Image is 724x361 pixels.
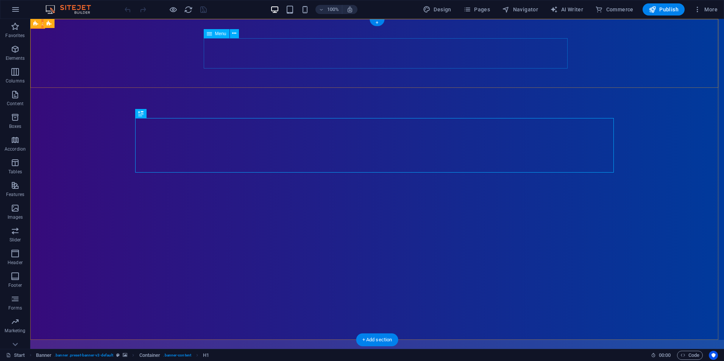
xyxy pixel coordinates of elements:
[139,351,161,360] span: Click to select. Double-click to edit
[709,351,718,360] button: Usercentrics
[6,55,25,61] p: Elements
[460,3,493,16] button: Pages
[315,5,342,14] button: 100%
[327,5,339,14] h6: 100%
[420,3,454,16] button: Design
[36,351,209,360] nav: breadcrumb
[5,146,26,152] p: Accordion
[649,6,679,13] span: Publish
[44,5,100,14] img: Editor Logo
[6,191,24,198] p: Features
[55,351,113,360] span: . banner .preset-banner-v3-default
[8,214,23,220] p: Images
[499,3,541,16] button: Navigator
[547,3,586,16] button: AI Writer
[163,351,191,360] span: . banner-content
[116,353,120,357] i: This element is a customizable preset
[643,3,685,16] button: Publish
[203,351,209,360] span: Click to select. Double-click to edit
[169,5,178,14] button: Click here to leave preview mode and continue editing
[9,123,22,129] p: Boxes
[370,19,384,26] div: +
[9,237,21,243] p: Slider
[502,6,538,13] span: Navigator
[36,351,52,360] span: Click to select. Double-click to edit
[677,351,703,360] button: Code
[8,169,22,175] p: Tables
[6,351,25,360] a: Click to cancel selection. Double-click to open Pages
[651,351,671,360] h6: Session time
[7,101,23,107] p: Content
[595,6,633,13] span: Commerce
[694,6,718,13] span: More
[8,282,22,288] p: Footer
[592,3,637,16] button: Commerce
[184,5,193,14] button: reload
[423,6,451,13] span: Design
[680,351,699,360] span: Code
[420,3,454,16] div: Design (Ctrl+Alt+Y)
[463,6,490,13] span: Pages
[123,353,127,357] i: This element contains a background
[215,31,226,36] span: Menu
[8,305,22,311] p: Forms
[346,6,353,13] i: On resize automatically adjust zoom level to fit chosen device.
[6,78,25,84] p: Columns
[184,5,193,14] i: Reload page
[664,352,665,358] span: :
[5,328,25,334] p: Marketing
[659,351,671,360] span: 00 00
[5,33,25,39] p: Favorites
[550,6,583,13] span: AI Writer
[8,260,23,266] p: Header
[691,3,721,16] button: More
[356,333,398,346] div: + Add section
